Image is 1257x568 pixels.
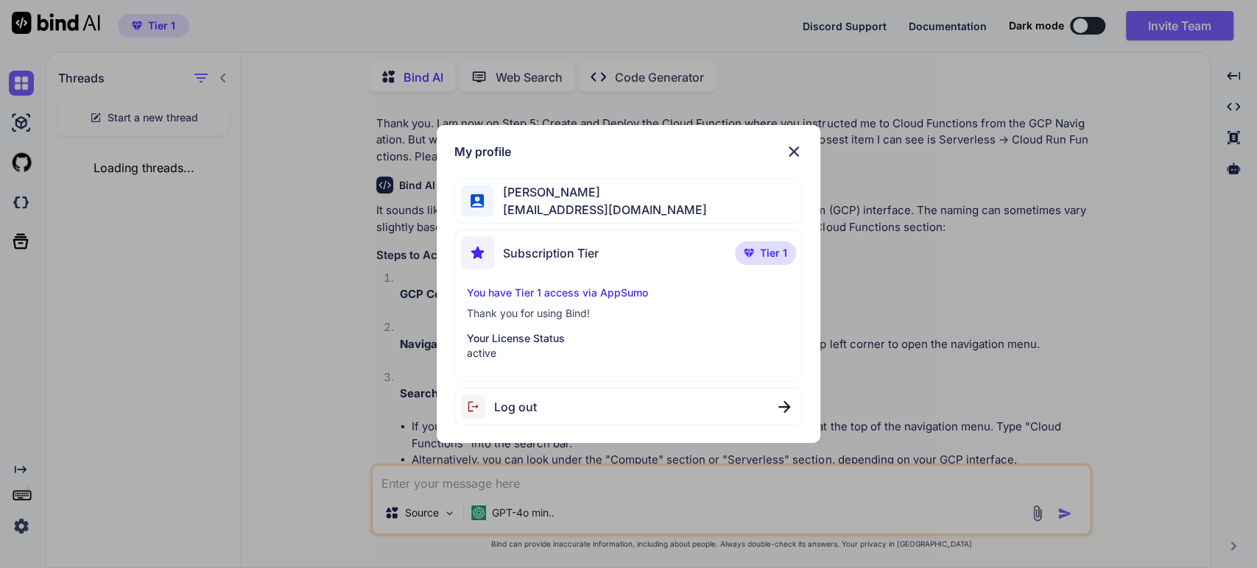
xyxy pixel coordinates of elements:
p: Your License Status [467,331,791,346]
h1: My profile [454,143,511,160]
img: subscription [461,236,494,269]
img: premium [744,249,754,258]
img: profile [471,194,485,208]
span: Subscription Tier [503,244,599,262]
span: [PERSON_NAME] [493,183,706,201]
span: Log out [494,398,537,416]
img: logout [461,394,494,419]
span: Tier 1 [760,246,787,260]
p: active [467,346,791,361]
img: close [785,143,803,160]
p: You have Tier 1 access via AppSumo [467,285,791,300]
img: close [778,401,790,413]
p: Thank you for using Bind! [467,306,791,321]
span: [EMAIL_ADDRESS][DOMAIN_NAME] [493,201,706,219]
